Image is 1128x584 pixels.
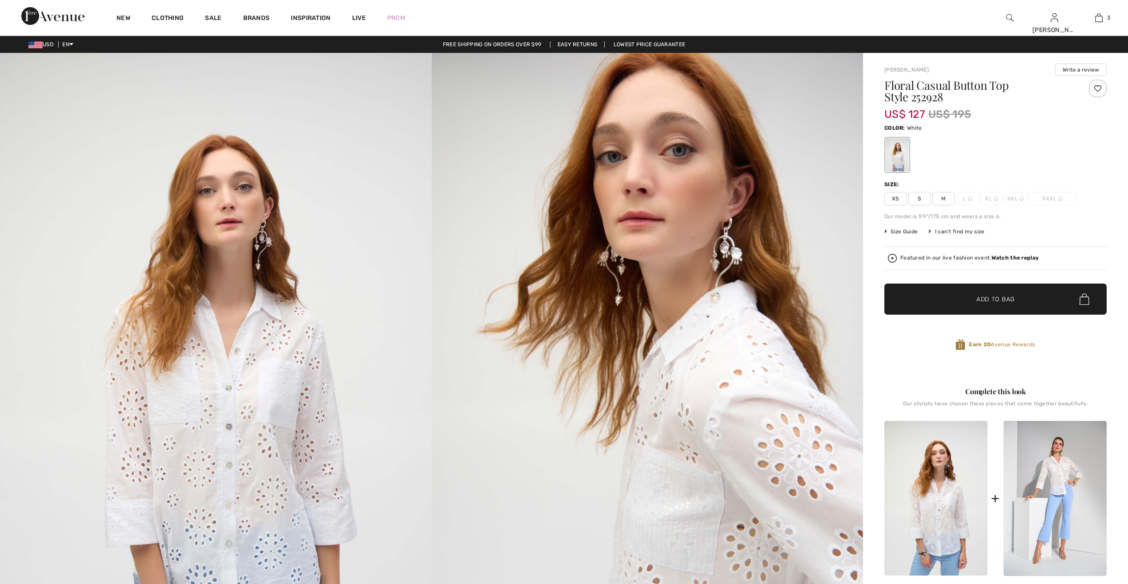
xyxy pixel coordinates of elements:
div: Our stylists have chosen these pieces that come together beautifully. [884,400,1107,414]
span: Size Guide [884,228,918,236]
span: 3 [1107,14,1110,22]
a: Sign In [1051,13,1058,22]
img: Mid-Rise Flare Jeans Style 252912 [1004,421,1107,576]
img: search the website [1006,12,1014,23]
a: Lowest Price Guarantee [606,41,693,48]
span: US$ 127 [884,99,925,120]
div: I can't find my size [928,228,984,236]
img: 1ère Avenue [21,7,84,25]
div: White [886,138,909,172]
a: New [116,14,130,24]
img: My Bag [1095,12,1103,23]
img: ring-m.svg [968,196,972,201]
span: Inspiration [291,14,330,24]
a: 3 [1077,12,1120,23]
a: Free shipping on orders over $99 [436,41,549,48]
span: S [908,192,931,205]
strong: Watch the replay [992,255,1039,261]
button: Add to Bag [884,284,1107,315]
span: EN [62,41,73,48]
img: ring-m.svg [994,196,998,201]
h1: Floral Casual Button Top Style 252928 [884,80,1070,103]
img: Avenue Rewards [955,339,965,351]
span: XL [980,192,1003,205]
a: Clothing [152,14,184,24]
span: Add to Bag [976,295,1015,304]
div: Our model is 5'9"/175 cm and wears a size 6. [884,212,1107,220]
img: Floral Casual Button Top Style 252928 [884,421,988,576]
span: Avenue Rewards [969,340,1035,348]
img: ring-m.svg [1020,196,1024,201]
div: Featured in our live fashion event. [900,255,1039,261]
span: USD [28,41,57,48]
span: XS [884,192,907,205]
strong: Earn 20 [969,341,991,348]
a: Live [352,13,366,23]
span: M [932,192,955,205]
div: [PERSON_NAME] [1032,25,1076,35]
a: Prom [387,13,405,23]
span: XXXL [1028,192,1076,205]
div: Size: [884,180,901,188]
img: ring-m.svg [1058,196,1063,201]
a: Brands [243,14,270,24]
span: White [907,125,922,131]
img: Watch the replay [888,254,897,263]
div: Complete this look [884,386,1107,397]
span: US$ 195 [928,106,971,122]
img: My Info [1051,12,1058,23]
a: Easy Returns [550,41,605,48]
span: Color: [884,125,905,131]
span: XXL [1004,192,1027,205]
div: + [991,488,1000,508]
span: L [956,192,979,205]
a: [PERSON_NAME] [884,67,929,73]
button: Write a review [1055,64,1107,76]
img: Bag.svg [1080,293,1089,305]
a: Sale [205,14,221,24]
img: US Dollar [28,41,43,48]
